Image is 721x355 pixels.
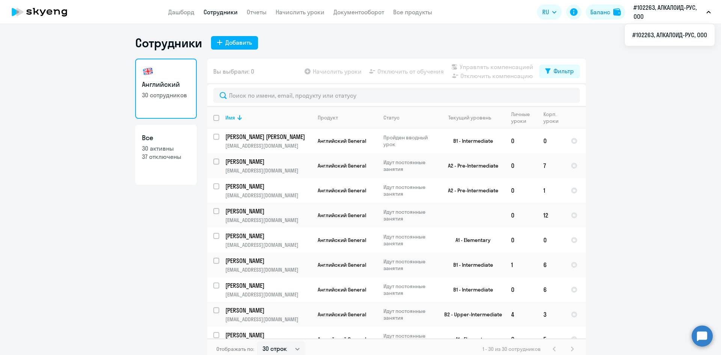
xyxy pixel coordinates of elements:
p: Идут постоянные занятия [383,159,435,172]
p: [EMAIL_ADDRESS][DOMAIN_NAME] [225,167,311,174]
p: [PERSON_NAME] [225,257,310,265]
h3: Английский [142,80,190,89]
p: [PERSON_NAME] [225,331,310,339]
td: A2 - Pre-Intermediate [435,153,505,178]
img: balance [613,8,621,16]
p: Идут постоянные занятия [383,332,435,346]
td: 0 [505,128,537,153]
td: B1 - Intermediate [435,277,505,302]
div: Фильтр [554,66,574,76]
td: B1 - Intermediate [435,252,505,277]
td: 12 [537,203,565,228]
td: B2 - Upper-Intermediate [435,302,505,327]
a: [PERSON_NAME] [225,157,311,166]
a: [PERSON_NAME] [225,182,311,190]
a: Отчеты [247,8,267,16]
span: Английский General [318,336,366,343]
a: [PERSON_NAME] [225,306,311,314]
div: Корп. уроки [543,111,560,124]
button: Фильтр [539,65,580,78]
td: 0 [505,153,537,178]
p: [EMAIL_ADDRESS][DOMAIN_NAME] [225,192,311,199]
p: Идут постоянные занятия [383,308,435,321]
a: [PERSON_NAME] [225,257,311,265]
p: Идут постоянные занятия [383,184,435,197]
span: Английский General [318,212,366,219]
td: 0 [505,178,537,203]
p: Идут постоянные занятия [383,283,435,296]
div: Имя [225,114,311,121]
div: Статус [383,114,435,121]
div: Баланс [590,8,610,17]
p: Идут постоянные занятия [383,208,435,222]
td: A2 - Pre-Intermediate [435,178,505,203]
ul: RU [625,24,715,46]
div: Добавить [225,38,252,47]
a: Сотрудники [204,8,238,16]
td: 4 [505,302,537,327]
h1: Сотрудники [135,35,202,50]
p: [EMAIL_ADDRESS][DOMAIN_NAME] [225,316,311,323]
td: 1 [505,252,537,277]
p: [EMAIL_ADDRESS][DOMAIN_NAME] [225,266,311,273]
a: Все30 активны37 отключены [135,125,197,185]
button: RU [537,5,562,20]
div: Корп. уроки [543,111,564,124]
td: 6 [537,277,565,302]
div: Статус [383,114,400,121]
span: Английский General [318,237,366,243]
span: Отображать по: [216,346,254,352]
h3: Все [142,133,190,143]
button: Балансbalance [586,5,625,20]
p: [PERSON_NAME] [225,182,310,190]
p: [EMAIL_ADDRESS][DOMAIN_NAME] [225,142,311,149]
td: 0 [505,327,537,352]
div: Имя [225,114,235,121]
span: Английский General [318,137,366,144]
div: Продукт [318,114,338,121]
p: Идут постоянные занятия [383,258,435,272]
td: 0 [505,228,537,252]
td: B1 - Intermediate [435,128,505,153]
a: [PERSON_NAME] [225,331,311,339]
p: #102263, АЛКАЛОИД-РУС, ООО [634,3,703,21]
span: RU [542,8,549,17]
button: Добавить [211,36,258,50]
a: Дашборд [168,8,195,16]
td: 1 [537,178,565,203]
a: [PERSON_NAME] [225,232,311,240]
td: 0 [505,277,537,302]
a: [PERSON_NAME] [PERSON_NAME] [225,133,311,141]
div: Текущий уровень [448,114,491,121]
td: 0 [537,128,565,153]
td: A1 - Elementary [435,228,505,252]
p: [PERSON_NAME] [PERSON_NAME] [225,133,310,141]
a: Документооборот [333,8,384,16]
p: [PERSON_NAME] [225,306,310,314]
div: Личные уроки [511,111,532,124]
a: Все продукты [393,8,432,16]
span: 1 - 30 из 30 сотрудников [483,346,541,352]
p: 30 сотрудников [142,91,190,99]
img: english [142,65,154,77]
td: 6 [537,252,565,277]
span: Английский General [318,286,366,293]
span: Английский General [318,187,366,194]
div: Текущий уровень [441,114,505,121]
td: 0 [537,228,565,252]
p: [PERSON_NAME] [225,281,310,290]
a: Английский30 сотрудников [135,59,197,119]
span: Английский General [318,162,366,169]
p: Идут постоянные занятия [383,233,435,247]
a: [PERSON_NAME] [225,207,311,215]
span: Английский General [318,261,366,268]
p: [PERSON_NAME] [225,207,310,215]
td: 7 [537,153,565,178]
p: [PERSON_NAME] [225,232,310,240]
div: Личные уроки [511,111,537,124]
p: [PERSON_NAME] [225,157,310,166]
td: 5 [537,327,565,352]
p: [EMAIL_ADDRESS][DOMAIN_NAME] [225,242,311,248]
td: 3 [537,302,565,327]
